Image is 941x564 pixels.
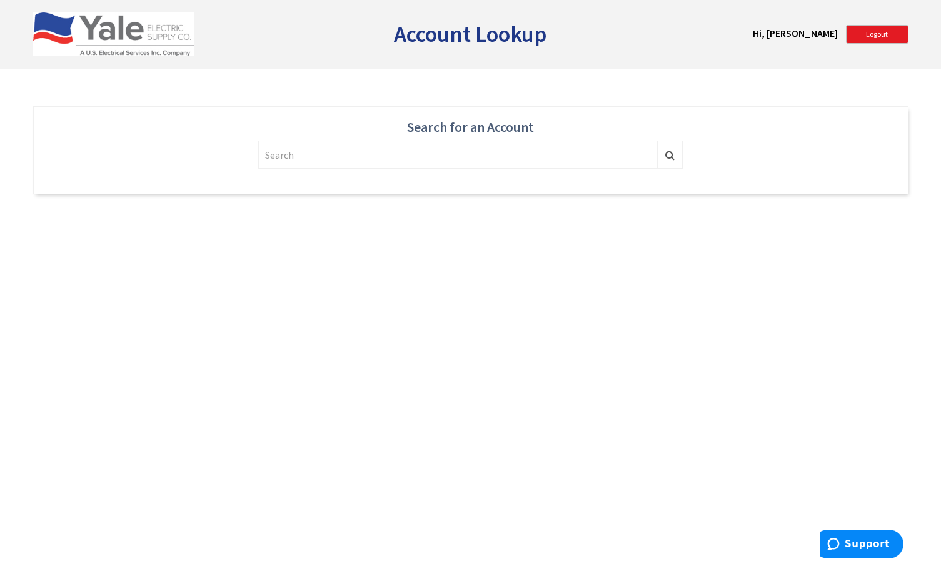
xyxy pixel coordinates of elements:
iframe: Opens a widget where you can find more information [820,530,903,561]
input: Search [258,141,658,169]
a: Logout [846,25,908,44]
h4: Search for an Account [46,119,895,134]
strong: Hi, [PERSON_NAME] [753,27,838,39]
img: US Electrical Services, Inc. [33,12,195,56]
h2: Account Lookup [394,22,547,47]
span: Logout [866,29,888,39]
